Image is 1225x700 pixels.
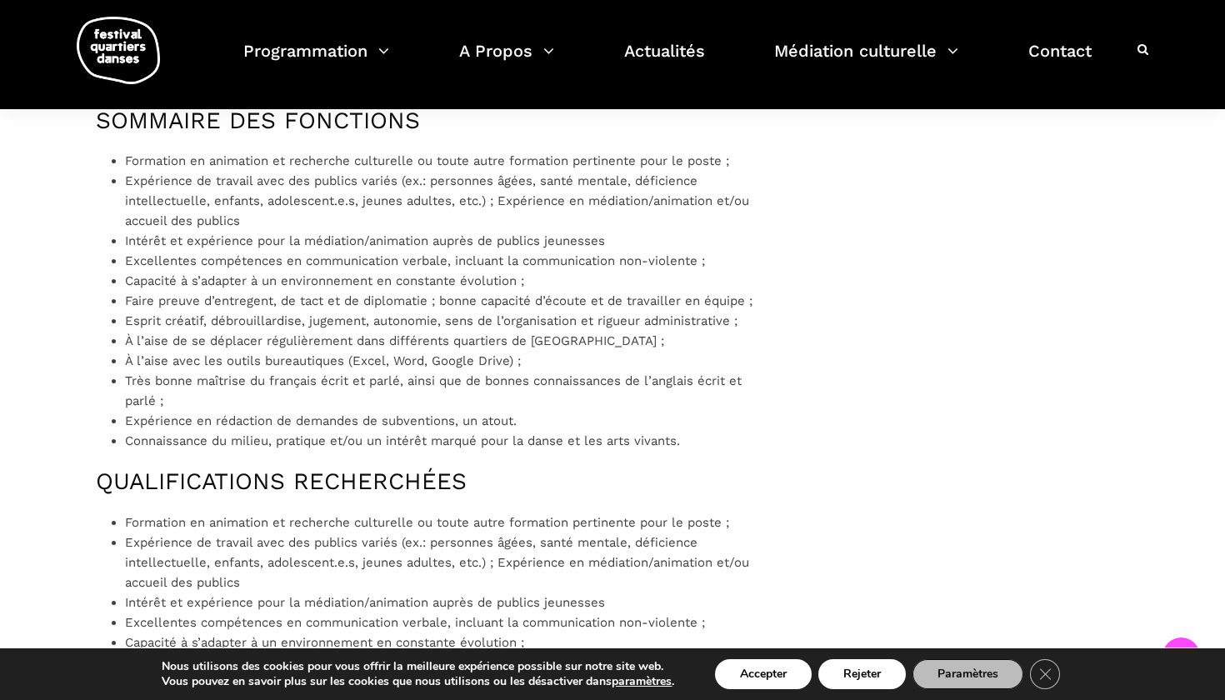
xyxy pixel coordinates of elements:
li: Formation en animation et recherche culturelle ou toute autre formation pertinente pour le poste ; [125,151,773,171]
span: Formation en animation et recherche culturelle ou toute autre formation pertinente pour le poste ; [125,515,729,530]
button: Close GDPR Cookie Banner [1030,659,1060,689]
li: Capacité à s’adapter à un environnement en constante évolution ; [125,271,773,291]
li: À l’aise avec les outils bureautiques (Excel, Word, Google Drive) ; [125,351,773,371]
span: Capacité à s’adapter à un environnement en constante évolution ; [125,635,524,650]
h4: QUALIFICATIONS RECHERCHÉES [96,467,773,496]
h4: SOMMAIRE DES FONCTIONS [96,107,773,135]
span: Excellentes compétences en communication verbale, incluant la communication non-violente ; [125,615,705,630]
a: Programmation [243,37,389,86]
a: A Propos [459,37,554,86]
a: Actualités [624,37,705,86]
li: Très bonne maîtrise du français écrit et parlé, ainsi que de bonnes connaissances de l’anglais éc... [125,371,773,411]
li: Esprit créatif, débrouillardise, jugement, autonomie, sens de l’organisation et rigueur administr... [125,311,773,331]
button: Accepter [715,659,812,689]
span: Intérêt et expérience pour la médiation/animation auprès de publics jeunesses [125,595,605,610]
li: Intérêt et expérience pour la médiation/animation auprès de publics jeunesses [125,231,773,251]
li: Connaissance du milieu, pratique et/ou un intérêt marqué pour la danse et les arts vivants. [125,431,773,451]
li: Expérience de travail avec des publics variés (ex.: personnes âgées, santé mentale, déficience in... [125,171,773,231]
button: paramètres [612,674,672,689]
p: Vous pouvez en savoir plus sur les cookies que nous utilisons ou les désactiver dans . [162,674,674,689]
li: Expérience en rédaction de demandes de subventions, un atout. [125,411,773,431]
button: Rejeter [818,659,906,689]
a: Médiation culturelle [774,37,958,86]
button: Paramètres [912,659,1023,689]
li: Excellentes compétences en communication verbale, incluant la communication non-violente ; [125,251,773,271]
p: Nous utilisons des cookies pour vous offrir la meilleure expérience possible sur notre site web. [162,659,674,674]
a: Contact [1028,37,1092,86]
img: logo-fqd-med [77,17,160,84]
span: Expérience de travail avec des publics variés (ex.: personnes âgées, santé mentale, déficience in... [125,535,749,590]
li: Faire preuve d’entregent, de tact et de diplomatie ; bonne capacité d’écoute et de travailler en ... [125,291,773,311]
li: À l’aise de se déplacer régulièrement dans différents quartiers de [GEOGRAPHIC_DATA] ; [125,331,773,351]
